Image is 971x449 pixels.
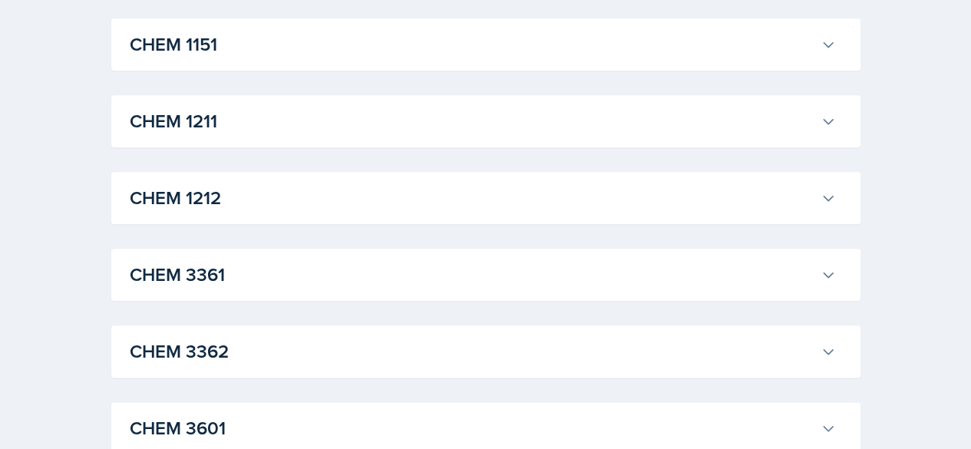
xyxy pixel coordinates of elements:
[127,28,839,61] button: CHEM 1151
[130,184,814,212] h3: CHEM 1212
[127,411,839,445] button: CHEM 3601
[130,414,814,442] h3: CHEM 3601
[127,181,839,215] button: CHEM 1212
[130,338,814,365] h3: CHEM 3362
[127,335,839,368] button: CHEM 3362
[127,258,839,292] button: CHEM 3361
[130,107,814,135] h3: CHEM 1211
[127,104,839,138] button: CHEM 1211
[130,31,814,58] h3: CHEM 1151
[130,261,814,289] h3: CHEM 3361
